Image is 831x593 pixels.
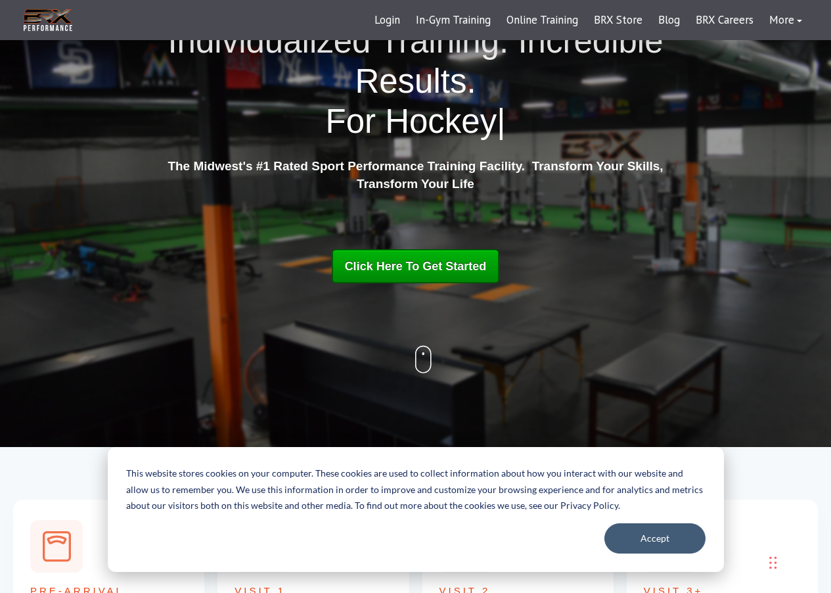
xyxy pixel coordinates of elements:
[168,159,663,191] strong: The Midwest's #1 Rated Sport Performance Training Facility. Transform Your Skills, Transform Your...
[688,5,761,36] a: BRX Careers
[163,21,669,142] h1: Individualized Training. Incredible Results.
[345,260,487,273] span: Click Here To Get Started
[650,5,688,36] a: Blog
[408,5,499,36] a: In-Gym Training
[126,465,706,514] p: This website stores cookies on your computer. These cookies are used to collect information about...
[108,447,724,572] div: Cookie banner
[30,520,83,573] img: Express Your Goals
[22,7,74,34] img: BRX Transparent Logo-2
[499,5,586,36] a: Online Training
[326,103,497,140] span: For Hockey
[497,103,505,140] span: |
[332,249,500,283] a: Click Here To Get Started
[761,5,810,36] a: More
[769,543,777,582] div: Drag
[637,451,831,593] iframe: Chat Widget
[604,523,706,554] button: Accept
[367,5,408,36] a: Login
[367,5,810,36] div: Navigation Menu
[586,5,650,36] a: BRX Store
